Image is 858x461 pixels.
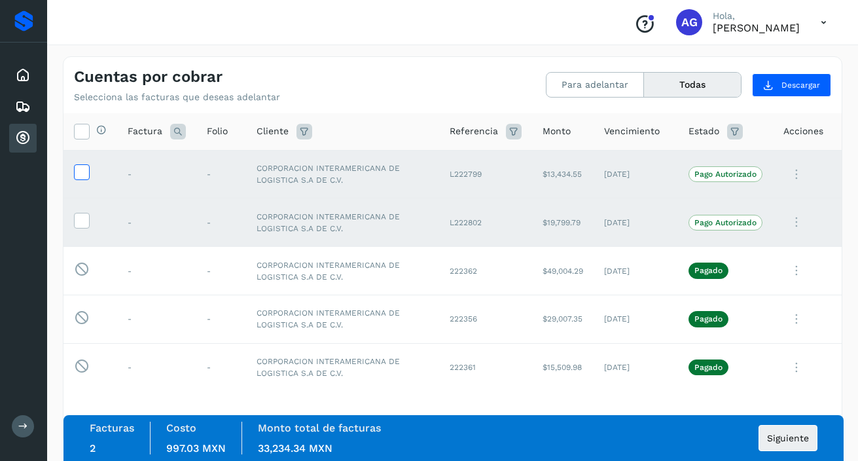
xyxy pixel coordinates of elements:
[532,150,594,198] td: $13,434.55
[9,61,37,90] div: Inicio
[783,124,823,138] span: Acciones
[644,73,741,97] button: Todas
[74,67,223,86] h4: Cuentas por cobrar
[246,150,439,198] td: CORPORACION INTERAMERICANA DE LOGISTICA S.A DE C.V.
[543,124,571,138] span: Monto
[117,247,196,295] td: -
[258,422,381,434] label: Monto total de facturas
[759,425,817,451] button: Siguiente
[258,442,332,454] span: 33,234.34 MXN
[166,442,226,454] span: 997.03 MXN
[246,295,439,343] td: CORPORACION INTERAMERICANA DE LOGISTICA S.A DE C.V.
[90,422,134,434] label: Facturas
[767,433,809,443] span: Siguiente
[117,150,196,198] td: -
[246,343,439,392] td: CORPORACION INTERAMERICANA DE LOGISTICA S.A DE C.V.
[694,314,723,323] p: Pagado
[594,198,678,247] td: [DATE]
[439,150,532,198] td: L222799
[752,73,831,97] button: Descargar
[90,442,96,454] span: 2
[694,266,723,275] p: Pagado
[713,10,800,22] p: Hola,
[532,247,594,295] td: $49,004.29
[196,247,246,295] td: -
[532,343,594,392] td: $15,509.98
[439,343,532,392] td: 222361
[694,170,757,179] p: Pago Autorizado
[128,124,162,138] span: Factura
[246,198,439,247] td: CORPORACION INTERAMERICANA DE LOGISTICA S.A DE C.V.
[439,247,532,295] td: 222362
[694,218,757,227] p: Pago Autorizado
[439,295,532,343] td: 222356
[117,198,196,247] td: -
[713,22,800,34] p: ANABEL GARCÍA ANAYA
[246,247,439,295] td: CORPORACION INTERAMERICANA DE LOGISTICA S.A DE C.V.
[694,363,723,372] p: Pagado
[207,124,228,138] span: Folio
[439,198,532,247] td: L222802
[9,124,37,153] div: Cuentas por cobrar
[594,295,678,343] td: [DATE]
[196,150,246,198] td: -
[257,124,289,138] span: Cliente
[450,124,498,138] span: Referencia
[594,150,678,198] td: [DATE]
[117,295,196,343] td: -
[166,422,196,434] label: Costo
[604,124,660,138] span: Vencimiento
[196,343,246,392] td: -
[196,198,246,247] td: -
[781,79,820,91] span: Descargar
[196,295,246,343] td: -
[532,198,594,247] td: $19,799.79
[594,343,678,392] td: [DATE]
[688,124,719,138] span: Estado
[546,73,644,97] button: Para adelantar
[9,92,37,121] div: Embarques
[594,247,678,295] td: [DATE]
[532,295,594,343] td: $29,007.35
[74,92,280,103] p: Selecciona las facturas que deseas adelantar
[117,343,196,392] td: -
